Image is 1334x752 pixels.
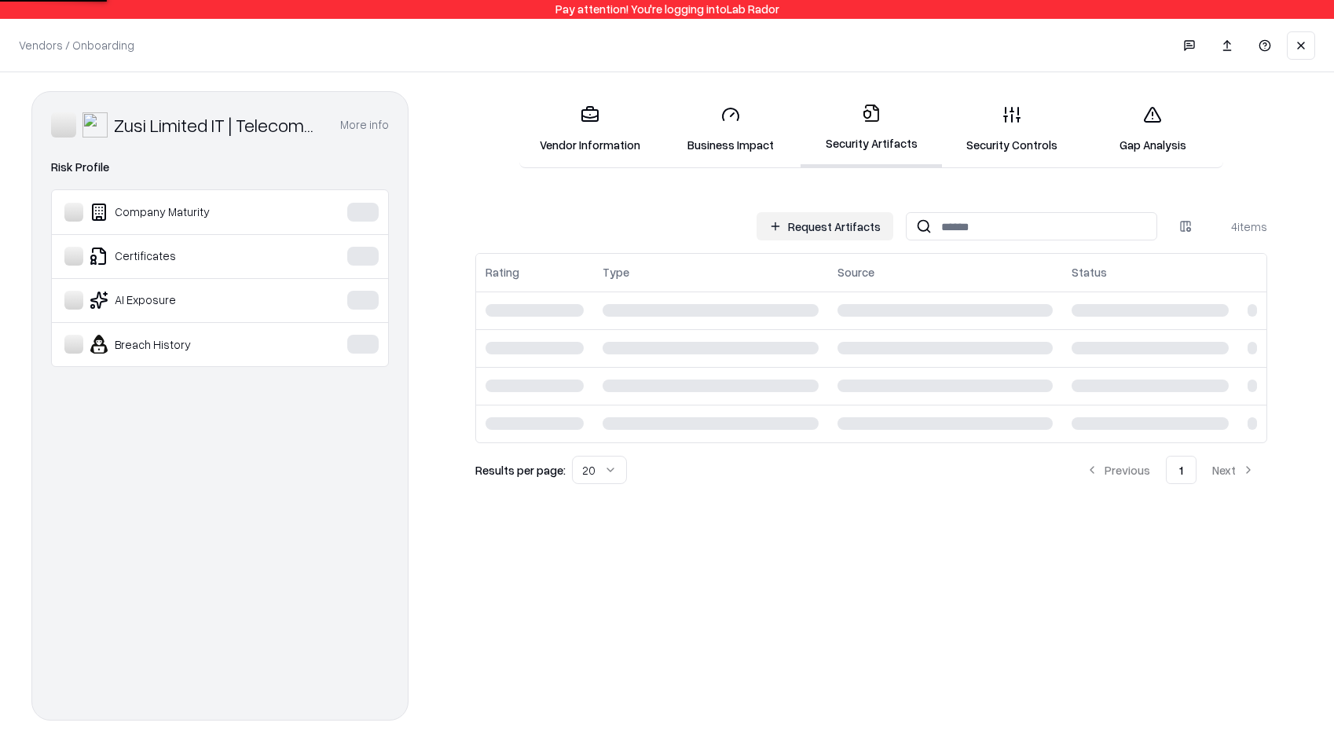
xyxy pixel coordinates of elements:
[1166,456,1197,484] button: 1
[64,291,299,310] div: AI Exposure
[340,111,389,139] button: More info
[64,247,299,266] div: Certificates
[1072,264,1107,281] div: Status
[837,264,874,281] div: Source
[19,37,134,53] p: Vendors / Onboarding
[757,212,893,240] button: Request Artifacts
[1083,93,1223,166] a: Gap Analysis
[1204,218,1267,235] div: 4 items
[475,462,566,479] p: Results per page:
[1073,456,1267,484] nav: pagination
[603,264,629,281] div: Type
[114,112,321,138] div: Zusi Limited IT | Telecommunications | Connectivity | Mobile
[51,158,389,177] div: Risk Profile
[660,93,801,166] a: Business Impact
[942,93,1083,166] a: Security Controls
[486,264,519,281] div: Rating
[801,91,941,167] a: Security Artifacts
[82,112,108,138] img: Zusi Limited IT | Telecommunications | Connectivity | Mobile
[519,93,660,166] a: Vendor Information
[64,203,299,222] div: Company Maturity
[64,335,299,354] div: Breach History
